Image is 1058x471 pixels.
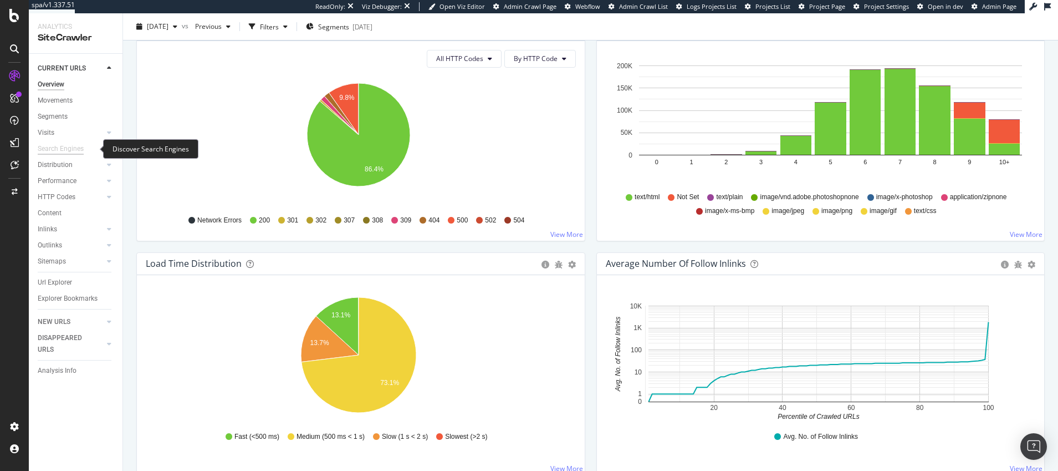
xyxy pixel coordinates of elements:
div: Url Explorer [38,277,72,288]
span: text/css [914,206,937,216]
div: gear [568,261,576,269]
div: Segments [38,111,68,123]
text: 80 [916,404,923,412]
div: bug [1014,261,1022,269]
a: Outlinks [38,240,104,251]
div: Discover Search Engines [103,139,198,159]
text: 100 [630,346,641,354]
div: Analytics [38,22,114,32]
span: Project Settings [864,2,909,11]
button: All HTTP Codes [427,50,502,68]
a: Movements [38,95,115,107]
a: Logs Projects List [676,2,737,11]
span: image/x-ms-bmp [705,206,754,216]
div: SiteCrawler [38,32,114,44]
a: Project Page [799,2,845,11]
text: 100 [983,404,994,412]
button: [DATE] [132,18,182,36]
text: 10+ [999,159,1009,165]
div: A chart. [606,293,1031,422]
span: Admin Page [982,2,1016,11]
div: DISAPPEARED URLS [38,332,94,356]
a: Performance [38,175,104,187]
div: Viz Debugger: [362,2,402,11]
span: Open Viz Editor [439,2,485,11]
text: 10 [634,368,642,376]
span: Logs Projects List [687,2,737,11]
text: 5 [829,159,832,165]
div: Outlinks [38,240,62,251]
text: 13.1% [331,311,350,319]
svg: A chart. [146,77,571,205]
a: DISAPPEARED URLS [38,332,104,356]
div: Overview [38,79,64,90]
div: Content [38,207,62,219]
text: 73.1% [380,379,399,387]
span: 502 [485,216,496,225]
span: By HTTP Code [514,54,558,63]
span: 500 [457,216,468,225]
span: Previous [191,22,222,31]
span: image/gif [870,206,897,216]
a: Admin Page [972,2,1016,11]
button: Filters [244,18,292,36]
text: Avg. No. of Follow Inlinks [614,317,622,392]
a: Search Engines [38,143,95,155]
div: Load Time Distribution [146,258,242,269]
span: text/plain [716,193,743,202]
svg: A chart. [146,293,571,422]
span: All HTTP Codes [436,54,483,63]
text: 150K [616,84,632,92]
span: Medium (500 ms < 1 s) [297,432,365,442]
span: text/html [635,193,660,202]
div: circle-info [1001,261,1009,269]
text: 50K [620,129,632,136]
span: Slowest (>2 s) [445,432,487,442]
a: HTTP Codes [38,191,104,203]
span: 309 [400,216,411,225]
a: CURRENT URLS [38,63,104,74]
span: Avg. No. of Follow Inlinks [783,432,858,442]
text: 4 [794,159,797,165]
a: Admin Crawl List [609,2,668,11]
a: Sitemaps [38,256,104,267]
div: [DATE] [352,22,372,31]
a: Overview [38,79,115,90]
button: Previous [191,18,235,36]
span: 2025 Sep. 20th [147,22,168,31]
div: Distribution [38,159,73,171]
text: 3 [759,159,762,165]
text: 40 [779,404,786,412]
text: 60 [847,404,855,412]
span: 302 [315,216,326,225]
text: 7 [898,159,901,165]
div: ReadOnly: [315,2,345,11]
text: 9 [968,159,971,165]
text: 20 [710,404,718,412]
text: 2 [724,159,728,165]
span: image/png [821,206,852,216]
span: 404 [428,216,439,225]
span: Admin Crawl List [619,2,668,11]
a: Segments [38,111,115,123]
div: Movements [38,95,73,107]
text: 0 [638,398,642,406]
span: vs [182,21,191,30]
div: Analysis Info [38,365,76,377]
span: application/zipnone [950,193,1007,202]
div: Open Intercom Messenger [1020,433,1047,460]
span: 200 [259,216,270,225]
span: Fast (<500 ms) [234,432,279,442]
a: Inlinks [38,224,104,235]
span: 308 [372,216,383,225]
a: Projects List [745,2,790,11]
div: bug [555,261,563,269]
a: Analysis Info [38,365,115,377]
a: NEW URLS [38,316,104,328]
a: Url Explorer [38,277,115,288]
text: 86.4% [365,165,384,173]
span: 307 [344,216,355,225]
div: NEW URLS [38,316,70,328]
div: Sitemaps [38,256,66,267]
